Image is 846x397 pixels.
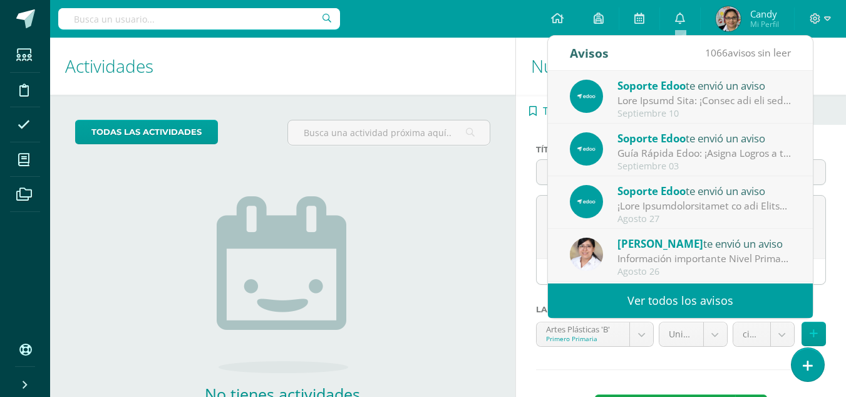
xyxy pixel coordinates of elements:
span: cierre (20.0%) [743,322,761,346]
span: avisos sin leer [705,46,791,60]
div: te envió un aviso [617,77,792,93]
a: cierre (20.0%) [733,322,794,346]
div: Información importante Nivel Primario : Compartimos información importante del Nivel Primario. At... [617,251,792,266]
a: Unidad 4 [659,322,727,346]
a: Tarea [516,95,584,125]
div: Guía Rápida Edoo: ¡Conoce qué son los Bolsones o Divisiones de Nota!: En Edoo, buscamos que cada ... [617,93,792,108]
input: Busca una actividad próxima aquí... [288,120,489,145]
img: no_activities.png [217,196,348,373]
a: Ver todos los avisos [548,283,813,318]
div: Septiembre 03 [617,161,792,172]
span: Mi Perfil [750,19,779,29]
a: Artes Plásticas 'B'Primero Primaria [537,322,653,346]
span: Unidad 4 [669,322,694,346]
span: Candy [750,8,779,20]
div: te envió un aviso [617,130,792,146]
div: ¡Deja Retroalimentación en las Tareas y Enriquece el Aprendizaje de tus Estudiantes!: En Edoo, bu... [617,199,792,213]
input: Título [537,160,651,184]
input: Busca un usuario... [58,8,340,29]
span: 1066 [705,46,728,60]
div: Septiembre 10 [617,109,792,119]
h1: Actividades [65,38,500,95]
img: 544892825c0ef607e0100ea1c1606ec1.png [570,132,603,166]
label: Título: [536,145,651,154]
div: Primero Primaria [546,334,620,343]
img: 544892825c0ef607e0100ea1c1606ec1.png [570,80,603,113]
label: La tarea se asignará a: [536,305,826,314]
a: todas las Actividades [75,120,218,144]
span: Tarea [543,96,570,126]
div: Avisos [570,36,609,70]
div: Guía Rápida Edoo: ¡Asigna Logros a tus Estudiantes y Motívalos en su Aprendizaje!: En Edoo, sabem... [617,146,792,161]
img: 51da5dafc92a98d00a6e6b9b110c3367.png [716,6,741,31]
span: Soporte Edoo [617,131,686,146]
span: Soporte Edoo [617,78,686,93]
h1: Nueva actividad [531,38,831,95]
div: te envió un aviso [617,235,792,251]
img: 544892825c0ef607e0100ea1c1606ec1.png [570,185,603,218]
span: [PERSON_NAME] [617,236,703,251]
div: te envió un aviso [617,183,792,199]
img: 4074e4aec8af62734b518a95961417a1.png [570,238,603,271]
div: Agosto 26 [617,267,792,277]
span: Soporte Edoo [617,184,686,198]
div: Agosto 27 [617,214,792,225]
div: Artes Plásticas 'B' [546,322,620,334]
